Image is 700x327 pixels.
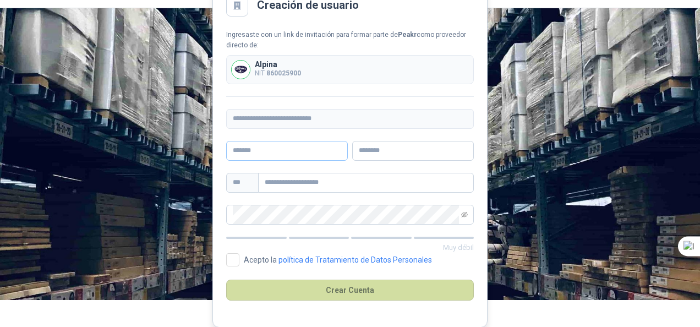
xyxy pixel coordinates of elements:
[461,211,468,218] span: eye-invisible
[266,69,301,77] b: 860025900
[232,61,250,79] img: Company Logo
[239,256,436,264] span: Acepto la
[255,68,301,79] p: NIT
[226,242,474,253] p: Muy débil
[398,31,417,39] b: Peakr
[226,30,474,51] div: Ingresaste con un link de invitación para formar parte de como proveedor directo de:
[255,61,301,68] p: Alpina
[278,255,432,264] a: política de Tratamiento de Datos Personales
[226,280,474,301] button: Crear Cuenta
